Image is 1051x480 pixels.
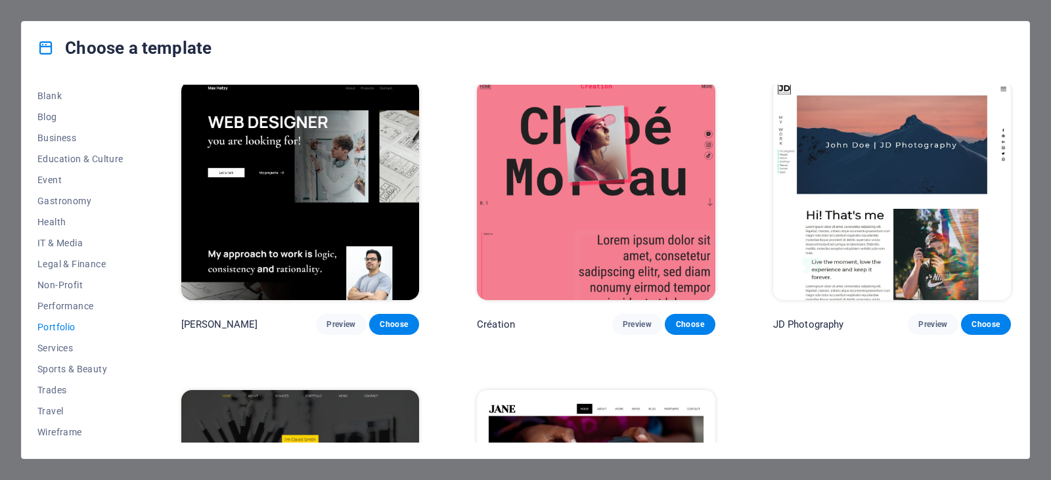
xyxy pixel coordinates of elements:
span: Preview [918,319,947,330]
button: Portfolio [37,316,123,338]
span: Event [37,175,123,185]
button: Gastronomy [37,190,123,211]
img: Création [477,81,715,300]
span: Travel [37,406,123,416]
span: Blank [37,91,123,101]
span: Trades [37,385,123,395]
button: Trades [37,380,123,401]
button: Performance [37,295,123,316]
button: Preview [316,314,366,335]
button: Wireframe [37,422,123,443]
span: Health [37,217,123,227]
span: Legal & Finance [37,259,123,269]
span: Choose [972,319,1000,330]
span: IT & Media [37,238,123,248]
button: Choose [665,314,715,335]
button: Preview [612,314,662,335]
button: Non-Profit [37,274,123,295]
span: Performance [37,301,123,311]
button: Services [37,338,123,359]
p: JD Photography [773,318,844,331]
span: Services [37,343,123,353]
button: Choose [369,314,419,335]
button: Blog [37,106,123,127]
button: Business [37,127,123,148]
button: Sports & Beauty [37,359,123,380]
button: Choose [961,314,1011,335]
span: Business [37,133,123,143]
span: Choose [675,319,704,330]
span: Non-Profit [37,280,123,290]
span: Sports & Beauty [37,364,123,374]
span: Blog [37,112,123,122]
span: Gastronomy [37,196,123,206]
button: Travel [37,401,123,422]
button: Education & Culture [37,148,123,169]
img: JD Photography [773,81,1011,300]
button: Blank [37,85,123,106]
button: Preview [908,314,958,335]
span: Education & Culture [37,154,123,164]
button: Legal & Finance [37,253,123,274]
p: [PERSON_NAME] [181,318,258,331]
span: Portfolio [37,322,123,332]
button: Health [37,211,123,232]
button: Event [37,169,123,190]
span: Wireframe [37,427,123,437]
img: Max Hatzy [181,81,419,300]
button: IT & Media [37,232,123,253]
h4: Choose a template [37,37,212,58]
span: Preview [623,319,652,330]
p: Création [477,318,515,331]
span: Preview [326,319,355,330]
span: Choose [380,319,409,330]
